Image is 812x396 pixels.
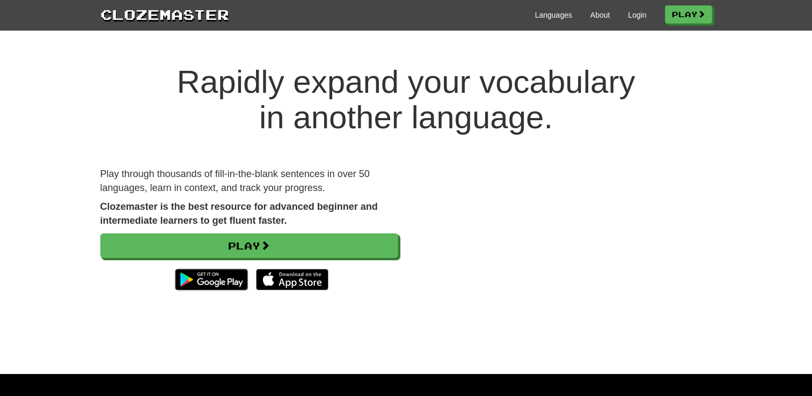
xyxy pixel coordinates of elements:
a: Login [628,10,646,20]
a: About [590,10,610,20]
strong: Clozemaster is the best resource for advanced beginner and intermediate learners to get fluent fa... [100,201,378,226]
a: Clozemaster [100,4,229,24]
a: Languages [535,10,572,20]
img: Download_on_the_App_Store_Badge_US-UK_135x40-25178aeef6eb6b83b96f5f2d004eda3bffbb37122de64afbaef7... [256,269,328,290]
a: Play [665,5,712,24]
p: Play through thousands of fill-in-the-blank sentences in over 50 languages, learn in context, and... [100,167,398,195]
a: Play [100,233,398,258]
img: Get it on Google Play [170,263,253,296]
